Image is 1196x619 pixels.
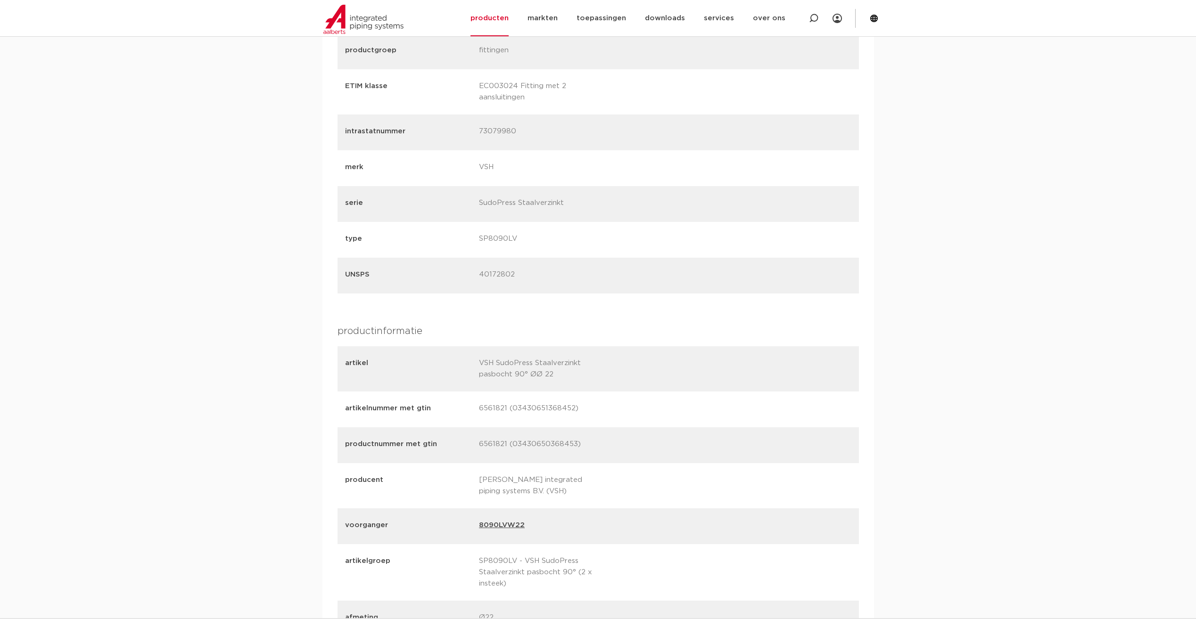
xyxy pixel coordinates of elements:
p: 6561821 (03430651368452) [479,403,606,416]
h4: productinformatie [338,324,859,339]
p: 6561821 (03430650368453) [479,439,606,452]
p: artikelgroep [345,555,472,587]
a: 8090LVW22 [479,520,525,533]
p: artikel [345,358,472,378]
p: SudoPress Staalverzinkt [479,197,606,211]
p: SP8090LV [479,233,606,246]
p: SP8090LV - VSH SudoPress Staalverzinkt pasbocht 90° (2 x insteek) [479,555,606,589]
p: voorganger [345,520,472,531]
p: ETIM klasse [345,81,472,101]
p: VSH [479,162,606,175]
p: intrastatnummer [345,126,472,137]
p: UNSPS [345,269,472,280]
p: 73079980 [479,126,606,139]
p: serie [345,197,472,209]
p: productnummer met gtin [345,439,472,450]
p: type [345,233,472,244]
p: 40172802 [479,269,606,282]
p: productgroep [345,45,472,56]
p: VSH SudoPress Staalverzinkt pasbocht 90° ØØ 22 [479,358,606,380]
p: [PERSON_NAME] integrated piping systems B.V. (VSH) [479,474,606,497]
p: producent [345,474,472,495]
p: merk [345,162,472,173]
p: EC003024 Fitting met 2 aansluitingen [479,81,606,103]
p: fittingen [479,45,606,58]
p: artikelnummer met gtin [345,403,472,414]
